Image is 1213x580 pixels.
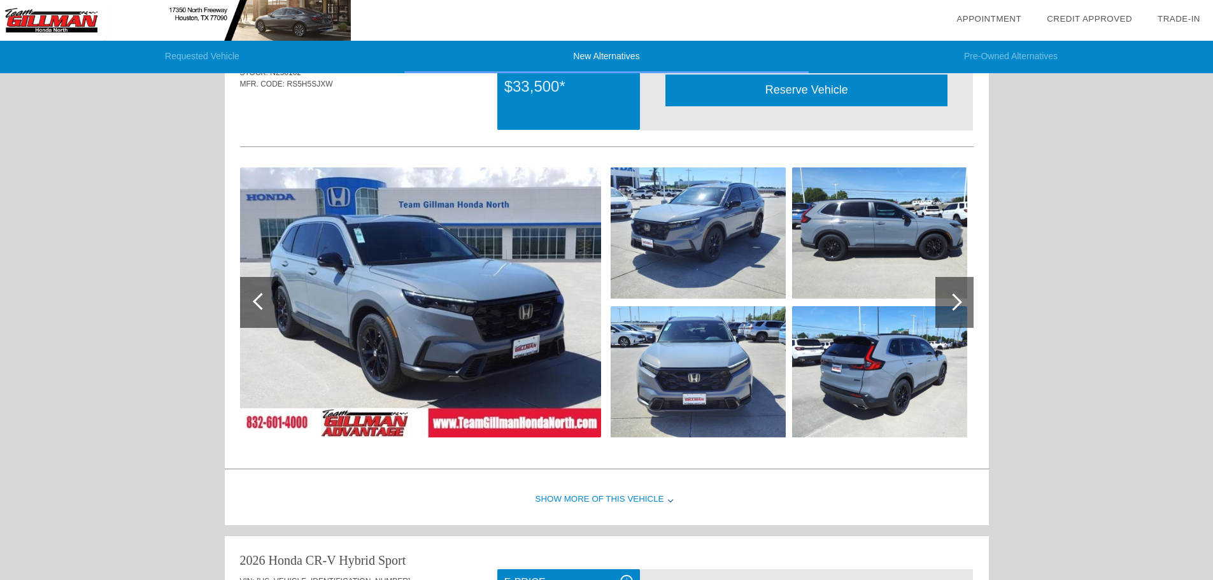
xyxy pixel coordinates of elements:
[809,41,1213,73] li: Pre-Owned Alternatives
[240,109,974,129] div: Quoted on [DATE] 7:18:17 PM
[240,551,375,569] div: 2026 Honda CR-V Hybrid
[792,306,967,437] img: image.aspx
[504,70,633,103] div: $33,500*
[1047,14,1132,24] a: Credit Approved
[665,74,947,106] div: Reserve Vehicle
[404,41,809,73] li: New Alternatives
[225,474,989,525] div: Show More of this Vehicle
[287,80,333,88] span: RS5H5SJXW
[240,167,601,437] img: image.aspx
[378,551,406,569] div: Sport
[240,80,285,88] span: MFR. CODE:
[792,167,967,299] img: image.aspx
[611,306,786,437] img: image.aspx
[1158,14,1200,24] a: Trade-In
[956,14,1021,24] a: Appointment
[611,167,786,299] img: image.aspx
